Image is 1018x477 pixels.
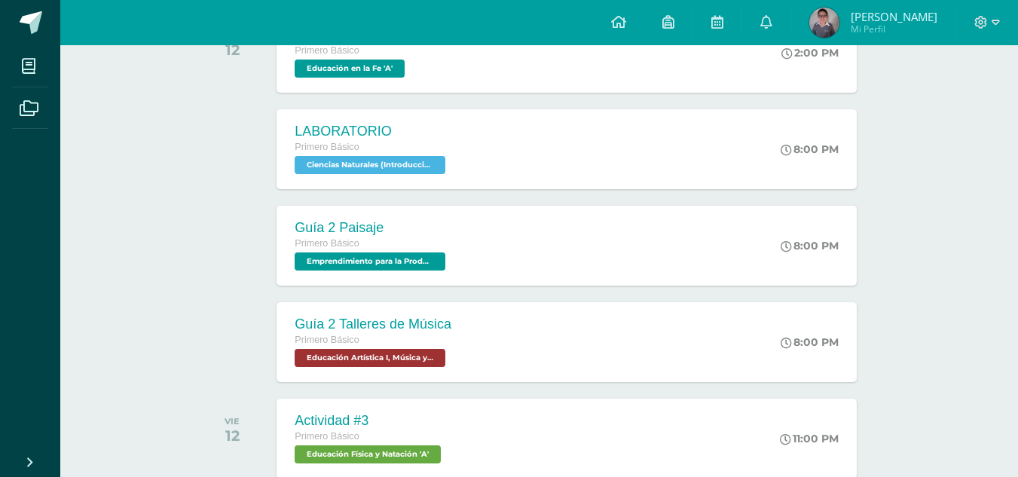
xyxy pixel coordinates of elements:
[780,432,839,445] div: 11:00 PM
[851,23,937,35] span: Mi Perfil
[295,349,445,367] span: Educación Artística I, Música y Danza 'A'
[295,238,359,249] span: Primero Básico
[781,335,839,349] div: 8:00 PM
[295,45,359,56] span: Primero Básico
[295,316,451,332] div: Guía 2 Talleres de Música
[809,8,839,38] img: 1657f0569aa92cb720f1e5638fa2ca11.png
[225,427,240,445] div: 12
[295,335,359,345] span: Primero Básico
[295,220,449,236] div: Guía 2 Paisaje
[295,445,441,463] span: Educación Física y Natación 'A'
[295,252,445,271] span: Emprendimiento para la Productividad 'A'
[295,431,359,442] span: Primero Básico
[851,9,937,24] span: [PERSON_NAME]
[225,416,240,427] div: VIE
[295,156,445,174] span: Ciencias Naturales (Introducción a la Biología) 'A'
[295,413,445,429] div: Actividad #3
[781,142,839,156] div: 8:00 PM
[295,142,359,152] span: Primero Básico
[295,124,449,139] div: LABORATORIO
[781,239,839,252] div: 8:00 PM
[225,41,240,59] div: 12
[295,60,405,78] span: Educación en la Fe 'A'
[781,46,839,60] div: 2:00 PM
